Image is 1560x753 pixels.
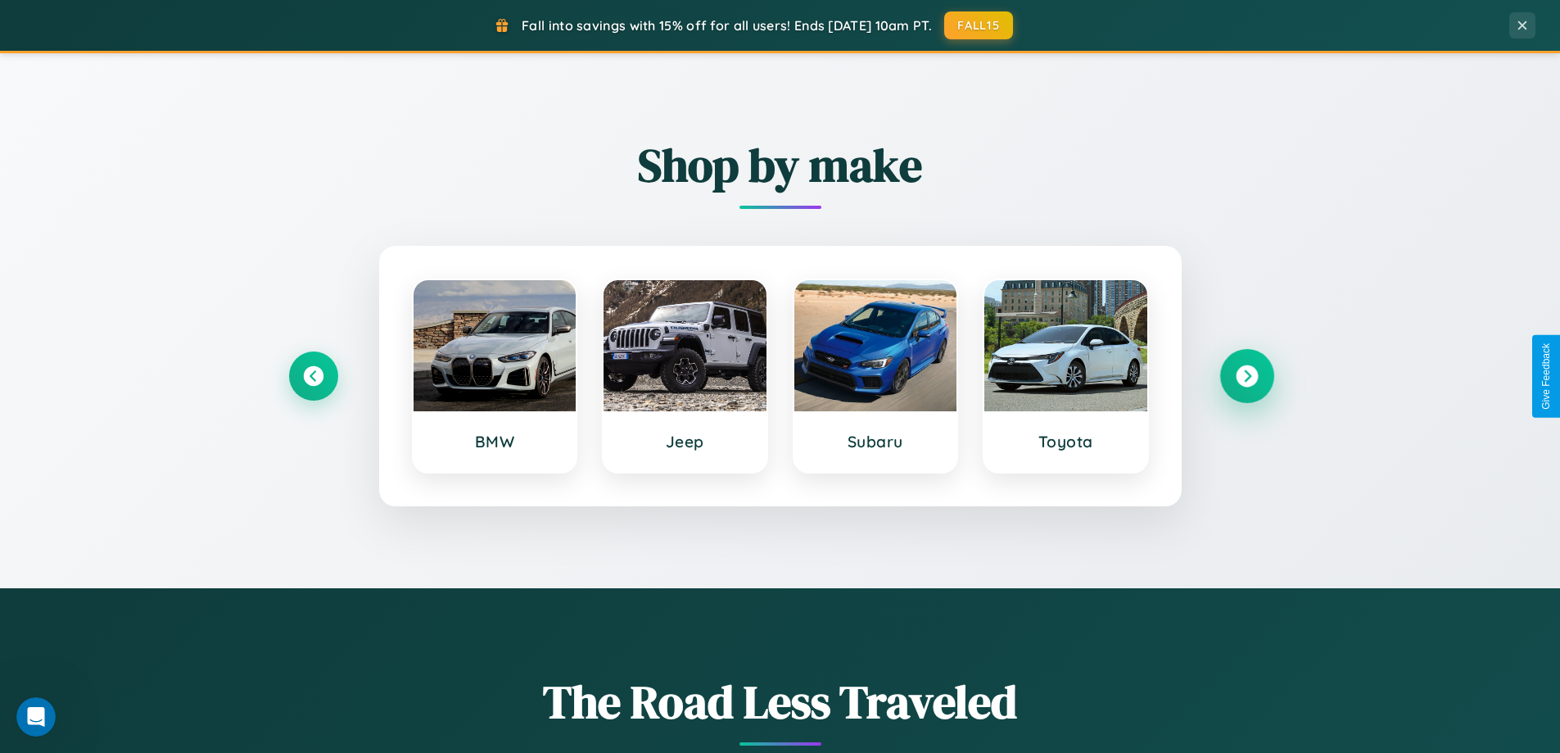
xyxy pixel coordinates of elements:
[522,17,932,34] span: Fall into savings with 15% off for all users! Ends [DATE] 10am PT.
[944,11,1013,39] button: FALL15
[1001,432,1131,451] h3: Toyota
[16,697,56,737] iframe: Intercom live chat
[430,432,560,451] h3: BMW
[289,670,1272,733] h1: The Road Less Traveled
[289,134,1272,197] h2: Shop by make
[620,432,750,451] h3: Jeep
[1540,343,1552,410] div: Give Feedback
[811,432,941,451] h3: Subaru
